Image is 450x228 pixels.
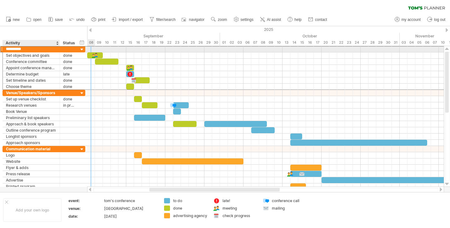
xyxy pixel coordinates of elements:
[286,16,303,24] a: help
[104,206,157,211] div: [GEOGRAPHIC_DATA]
[6,140,57,146] div: Approach sponsors
[393,16,422,24] a: my account
[6,177,57,183] div: Advertise
[90,16,107,24] a: print
[415,39,423,46] div: Wednesday, 5 November 2025
[110,16,145,24] a: import / export
[63,40,75,46] div: Status
[218,17,227,22] span: zoom
[63,84,75,90] div: done
[6,152,57,158] div: Logo
[173,213,207,218] div: advertising agency
[63,102,75,108] div: in progress
[222,198,257,203] div: late!
[55,17,63,22] span: save
[173,198,207,203] div: to do
[407,39,415,46] div: Tuesday, 4 November 2025
[47,16,65,24] a: save
[322,39,329,46] div: Monday, 20 October 2025
[63,59,75,65] div: done
[314,39,322,46] div: Friday, 17 October 2025
[368,39,376,46] div: Tuesday, 28 October 2025
[329,39,337,46] div: Tuesday, 21 October 2025
[118,39,126,46] div: Friday, 12 September 2025
[384,39,392,46] div: Thursday, 30 October 2025
[204,39,212,46] div: Monday, 29 September 2025
[251,39,259,46] div: Tuesday, 7 October 2025
[298,39,306,46] div: Wednesday, 15 October 2025
[236,39,243,46] div: Friday, 3 October 2025
[189,17,204,22] span: navigator
[6,133,57,139] div: Longlist sponsors
[272,206,306,211] div: mailing
[220,33,400,39] div: October 2025
[434,17,445,22] span: log out
[150,39,157,46] div: Thursday, 18 September 2025
[181,39,189,46] div: Wednesday, 24 September 2025
[104,198,157,203] div: tom's conference
[48,33,220,39] div: September 2025
[294,17,302,22] span: help
[6,96,57,102] div: Set up venue checklist
[4,16,22,24] a: new
[165,39,173,46] div: Monday, 22 September 2025
[126,39,134,46] div: Monday, 15 September 2025
[353,39,361,46] div: Friday, 24 October 2025
[232,16,255,24] a: settings
[290,39,298,46] div: Tuesday, 14 October 2025
[68,206,103,211] div: venue:
[6,59,57,65] div: Conference committee
[307,16,329,24] a: contact
[148,16,177,24] a: filter/search
[6,115,57,121] div: Preliminary list speakers
[243,39,251,46] div: Monday, 6 October 2025
[6,52,57,58] div: Set objectives and goals
[63,52,75,58] div: done
[68,214,103,219] div: date:
[228,39,236,46] div: Thursday, 2 October 2025
[119,17,143,22] span: import / export
[197,39,204,46] div: Friday, 26 September 2025
[6,127,57,133] div: Outline conference program
[315,17,327,22] span: contact
[68,198,103,203] div: event:
[6,171,57,177] div: Press release
[6,102,57,108] div: Research venues
[306,39,314,46] div: Thursday, 16 October 2025
[76,17,85,22] span: undo
[258,16,283,24] a: AI assist
[134,39,142,46] div: Tuesday, 16 September 2025
[6,158,57,164] div: Website
[25,16,43,24] a: open
[63,65,75,71] div: done
[6,90,57,96] div: Venue/Speakers/Sponsors
[33,17,42,22] span: open
[376,39,384,46] div: Wednesday, 29 October 2025
[3,198,62,222] div: Add your own logo
[6,146,57,152] div: Communication material
[272,198,306,203] div: conference call
[6,71,57,77] div: Determine budget
[103,39,111,46] div: Wednesday, 10 September 2025
[156,17,176,22] span: filter/search
[259,39,267,46] div: Wednesday, 8 October 2025
[6,183,57,189] div: Printed program
[241,17,253,22] span: settings
[345,39,353,46] div: Thursday, 23 October 2025
[157,39,165,46] div: Friday, 19 September 2025
[402,17,421,22] span: my account
[173,206,207,211] div: done
[173,39,181,46] div: Tuesday, 23 September 2025
[282,39,290,46] div: Monday, 13 October 2025
[142,39,150,46] div: Wednesday, 17 September 2025
[209,16,229,24] a: zoom
[6,77,57,83] div: Set timeline and dates
[189,39,197,46] div: Thursday, 25 September 2025
[95,39,103,46] div: Tuesday, 9 September 2025
[392,39,400,46] div: Friday, 31 October 2025
[222,213,257,218] div: check progress
[431,39,439,46] div: Friday, 7 November 2025
[423,39,431,46] div: Thursday, 6 November 2025
[267,17,281,22] span: AI assist
[337,39,345,46] div: Wednesday, 22 October 2025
